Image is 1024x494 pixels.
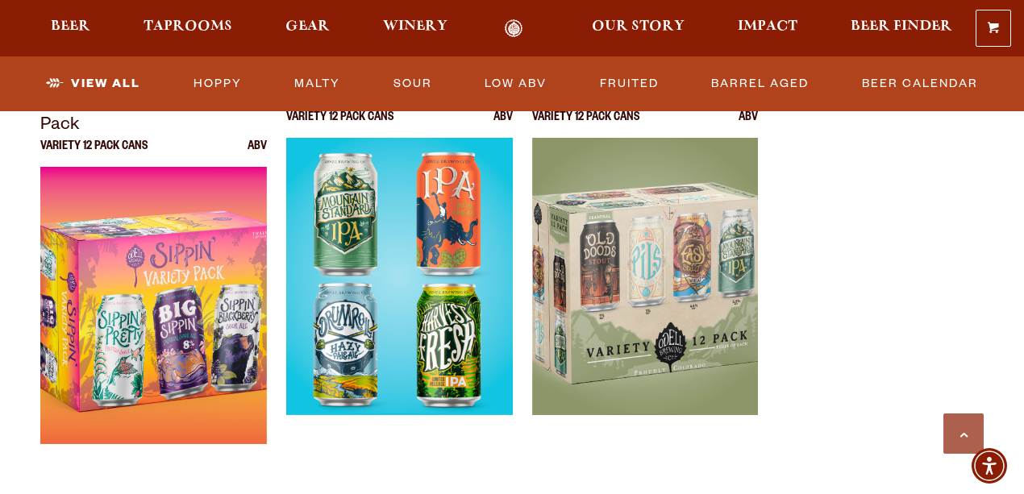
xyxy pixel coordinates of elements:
[288,65,347,102] a: Malty
[851,20,952,33] span: Beer Finder
[493,112,513,138] p: ABV
[972,448,1007,484] div: Accessibility Menu
[40,65,147,102] a: View All
[187,65,248,102] a: Hoppy
[286,112,393,138] p: Variety 12 Pack Cans
[40,19,101,38] a: Beer
[144,20,232,33] span: Taprooms
[739,112,758,138] p: ABV
[275,19,340,38] a: Gear
[40,141,148,167] p: Variety 12 Pack Cans
[40,83,267,141] p: [PERSON_NAME]’ Variety Pack
[387,65,439,102] a: Sour
[478,65,553,102] a: Low ABV
[248,141,267,167] p: ABV
[383,20,447,33] span: Winery
[373,19,458,38] a: Winery
[705,65,815,102] a: Barrel Aged
[943,413,984,454] a: Scroll to top
[840,19,963,38] a: Beer Finder
[285,20,330,33] span: Gear
[592,20,685,33] span: Our Story
[727,19,808,38] a: Impact
[738,20,797,33] span: Impact
[133,19,243,38] a: Taprooms
[51,20,90,33] span: Beer
[532,112,639,138] p: Variety 12 Pack Cans
[483,19,543,38] a: Odell Home
[581,19,695,38] a: Our Story
[855,65,984,102] a: Beer Calendar
[593,65,665,102] a: Fruited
